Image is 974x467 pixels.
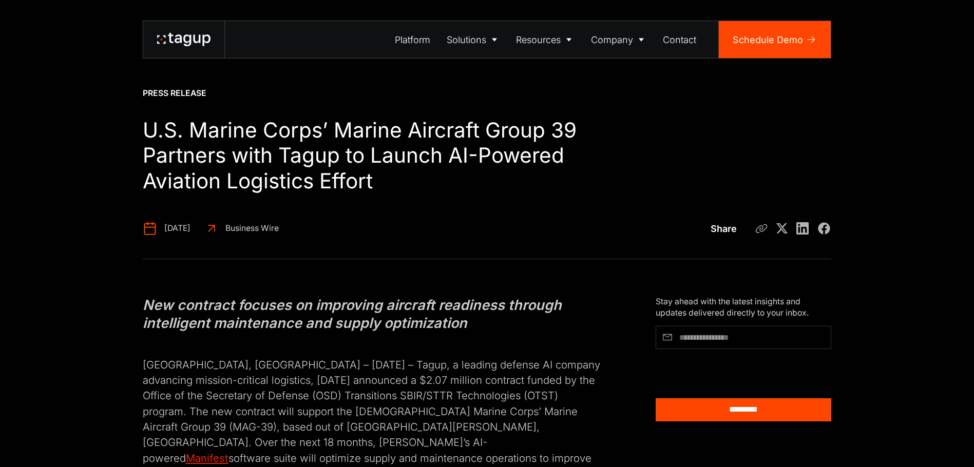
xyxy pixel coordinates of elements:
[225,223,279,234] div: Business Wire
[164,223,190,234] div: [DATE]
[719,21,831,58] a: Schedule Demo
[143,88,206,99] div: Press Release
[733,33,803,47] div: Schedule Demo
[143,297,562,332] em: New contract focuses on improving aircraft readiness through intelligent maintenance and supply o...
[711,222,737,236] div: Share
[583,21,655,58] a: Company
[656,354,765,382] iframe: reCAPTCHA
[656,296,831,319] div: Stay ahead with the latest insights and updates delivered directly to your inbox.
[143,118,601,193] h1: U.S. Marine Corps’ Marine Aircraft Group 39 Partners with Tagup to Launch AI-Powered Aviation Log...
[516,33,561,47] div: Resources
[186,452,228,464] a: Manifest
[395,33,430,47] div: Platform
[438,21,508,58] a: Solutions
[447,33,486,47] div: Solutions
[591,33,633,47] div: Company
[655,21,705,58] a: Contact
[204,221,279,236] a: Business Wire
[663,33,696,47] div: Contact
[656,326,831,421] form: Article Subscribe
[508,21,583,58] a: Resources
[387,21,439,58] a: Platform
